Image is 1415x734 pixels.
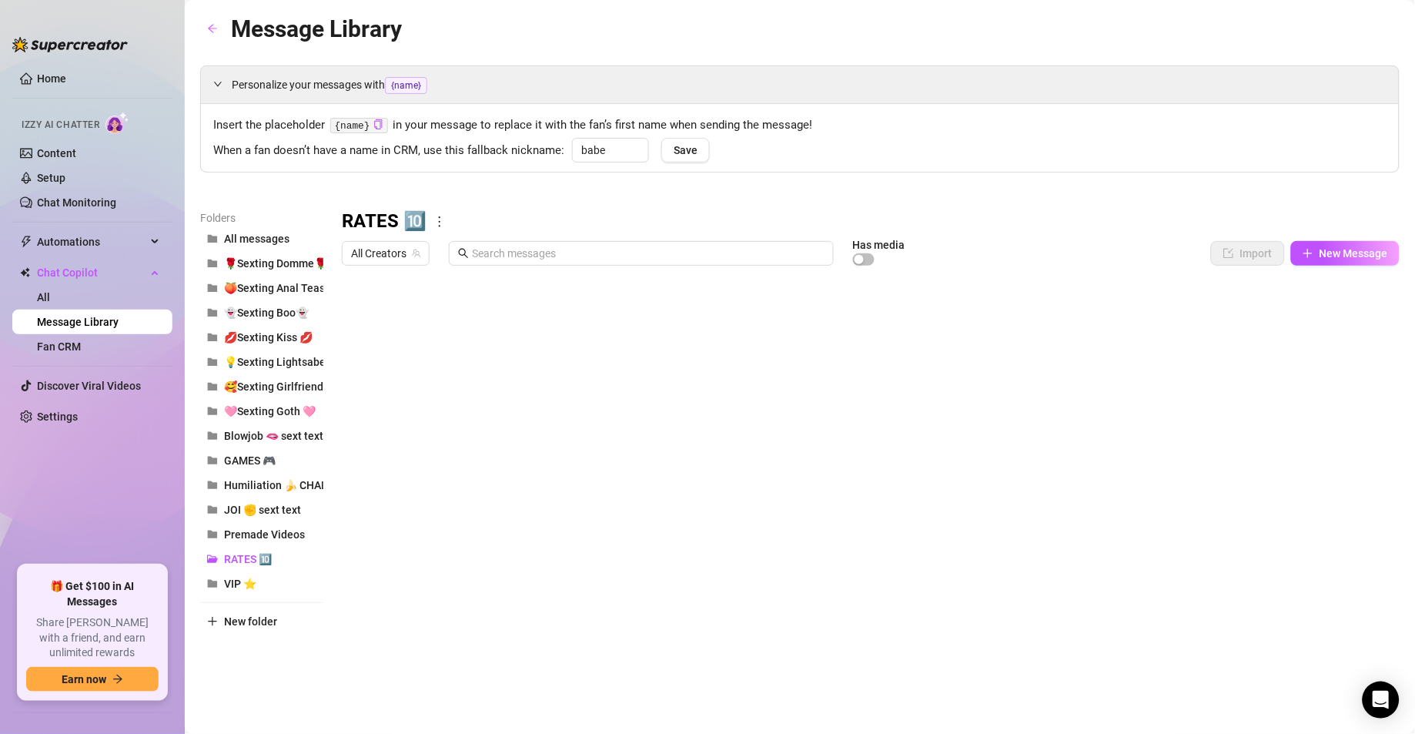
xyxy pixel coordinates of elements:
[37,380,141,392] a: Discover Viral Videos
[37,340,81,353] a: Fan CRM
[200,609,323,634] button: New folder
[213,142,564,160] span: When a fan doesn’t have a name in CRM, use this fallback nickname:
[224,380,336,393] span: 🥰Sexting Girlfriend🥰
[37,230,146,254] span: Automations
[112,674,123,685] span: arrow-right
[207,381,218,392] span: folder
[373,119,383,129] span: copy
[207,578,218,589] span: folder
[207,504,218,515] span: folder
[200,226,323,251] button: All messages
[224,405,316,417] span: 🩷Sexting Goth 🩷
[674,144,697,156] span: Save
[22,118,99,132] span: Izzy AI Chatter
[37,260,146,285] span: Chat Copilot
[207,332,218,343] span: folder
[37,411,78,423] a: Settings
[200,424,323,448] button: Blowjob 🫦 sext text
[26,615,159,661] span: Share [PERSON_NAME] with a friend, and earn unlimited rewards
[200,522,323,547] button: Premade Videos
[224,430,323,442] span: Blowjob 🫦 sext text
[412,249,421,258] span: team
[224,454,276,467] span: GAMES 🎮
[62,673,106,685] span: Earn now
[200,473,323,498] button: Humiliation 🍌 CHALLENGE sext text
[37,291,50,303] a: All
[207,307,218,318] span: folder
[224,356,345,368] span: 💡Sexting Lightsaber 💡
[224,504,301,516] span: JOI ✊ sext text
[207,233,218,244] span: folder
[200,276,323,300] button: 🍑Sexting Anal Tease🍑
[213,116,1387,135] span: Insert the placeholder in your message to replace it with the fan’s first name when sending the m...
[433,215,447,229] span: more
[12,37,128,52] img: logo-BBDzfeDw.svg
[37,172,65,184] a: Setup
[20,267,30,278] img: Chat Copilot
[207,258,218,269] span: folder
[351,242,420,265] span: All Creators
[207,283,218,293] span: folder
[207,455,218,466] span: folder
[207,480,218,491] span: folder
[207,529,218,540] span: folder
[342,209,427,234] h3: RATES 🔟
[207,616,218,627] span: plus
[224,233,289,245] span: All messages
[224,331,313,344] span: 💋Sexting Kiss 💋
[20,236,32,248] span: thunderbolt
[373,119,383,131] button: Click to Copy
[224,307,309,319] span: 👻Sexting Boo👻
[207,554,218,565] span: folder-open
[207,431,218,441] span: folder
[37,316,119,328] a: Message Library
[200,571,323,596] button: VIP ⭐
[224,553,272,565] span: RATES 🔟
[224,282,344,294] span: 🍑Sexting Anal Tease🍑
[330,118,388,134] code: {name}
[200,300,323,325] button: 👻Sexting Boo👻
[224,257,327,270] span: 🌹Sexting Domme🌹
[1291,241,1400,266] button: New Message
[232,76,1387,94] span: Personalize your messages with
[1303,248,1313,259] span: plus
[26,667,159,692] button: Earn nowarrow-right
[207,357,218,367] span: folder
[1211,241,1285,266] button: Import
[661,138,710,163] button: Save
[37,196,116,209] a: Chat Monitoring
[472,245,825,262] input: Search messages
[224,615,277,628] span: New folder
[458,248,469,259] span: search
[37,72,66,85] a: Home
[26,579,159,609] span: 🎁 Get $100 in AI Messages
[200,374,323,399] button: 🥰Sexting Girlfriend🥰
[200,498,323,522] button: JOI ✊ sext text
[200,448,323,473] button: GAMES 🎮
[200,547,323,571] button: RATES 🔟
[200,325,323,350] button: 💋Sexting Kiss 💋
[224,578,256,590] span: VIP ⭐
[224,479,406,491] span: Humiliation 🍌 CHALLENGE sext text
[231,11,402,47] article: Message Library
[105,112,129,134] img: AI Chatter
[37,147,76,159] a: Content
[200,251,323,276] button: 🌹Sexting Domme🌹
[1320,247,1388,260] span: New Message
[200,209,323,226] article: Folders
[385,77,427,94] span: {name}
[200,399,323,424] button: 🩷Sexting Goth 🩷
[200,350,323,374] button: 💡Sexting Lightsaber 💡
[207,23,218,34] span: arrow-left
[1363,682,1400,719] div: Open Intercom Messenger
[207,406,218,417] span: folder
[213,79,222,89] span: expanded
[201,66,1399,103] div: Personalize your messages with{name}
[224,528,305,541] span: Premade Videos
[853,240,905,250] article: Has media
